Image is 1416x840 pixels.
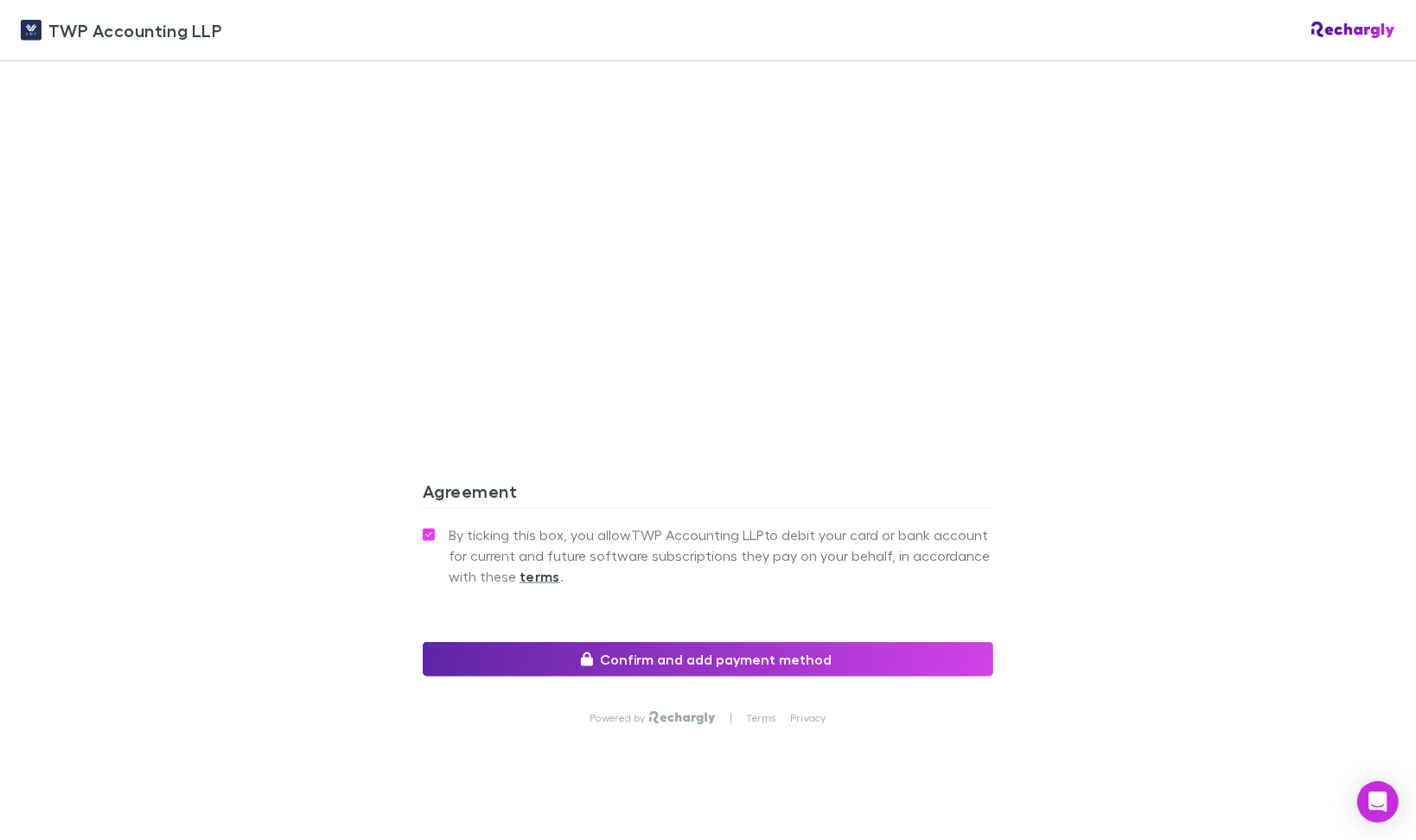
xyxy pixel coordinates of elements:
strong: terms [520,568,560,585]
a: Terms [747,711,776,725]
span: TWP Accounting LLP [48,17,222,43]
button: Confirm and add payment method [423,642,993,677]
img: TWP Accounting LLP's Logo [21,20,41,41]
p: | [730,711,732,725]
a: Privacy [790,711,826,725]
p: Powered by [590,711,649,725]
img: Rechargly Logo [1311,22,1395,39]
div: Open Intercom Messenger [1357,781,1399,823]
h3: Agreement [423,480,993,508]
span: By ticking this box, you allow TWP Accounting LLP to debit your card or bank account for current ... [449,525,993,587]
iframe: Secure address input frame [419,7,997,401]
img: Rechargly Logo [649,711,716,725]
